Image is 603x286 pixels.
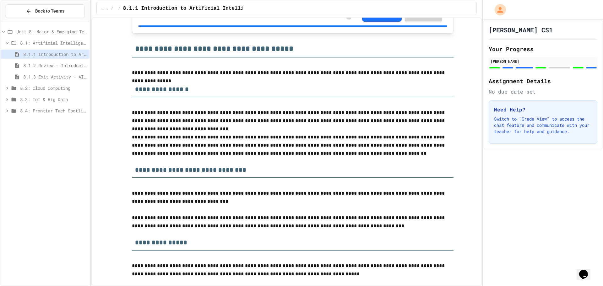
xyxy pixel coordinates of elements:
p: Switch to "Grade View" to access the chat feature and communicate with your teacher for help and ... [494,116,592,135]
button: Back to Teams [6,4,84,18]
h2: Assignment Details [489,77,597,85]
span: 8.2: Cloud Computing [20,85,87,91]
h1: [PERSON_NAME] CS1 [489,25,553,34]
span: 8.3: IoT & Big Data [20,96,87,103]
span: Unit 8: Major & Emerging Technologies [16,28,87,35]
iframe: chat widget [577,261,597,280]
span: 8.1.3 Exit Activity - AI Detective [23,73,87,80]
div: No due date set [489,88,597,95]
h3: Need Help? [494,106,592,113]
span: / [118,6,121,11]
div: My Account [488,3,508,17]
span: Back to Teams [35,8,64,14]
span: ... [102,6,109,11]
span: / [111,6,113,11]
div: [PERSON_NAME] [491,58,595,64]
span: 8.1.1 Introduction to Artificial Intelligence [23,51,87,57]
span: 8.1.1 Introduction to Artificial Intelligence [123,5,259,12]
span: 8.4: Frontier Tech Spotlight [20,107,87,114]
span: 8.1.2 Review - Introduction to Artificial Intelligence [23,62,87,69]
span: 8.1: Artificial Intelligence Basics [20,40,87,46]
h2: Your Progress [489,45,597,53]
